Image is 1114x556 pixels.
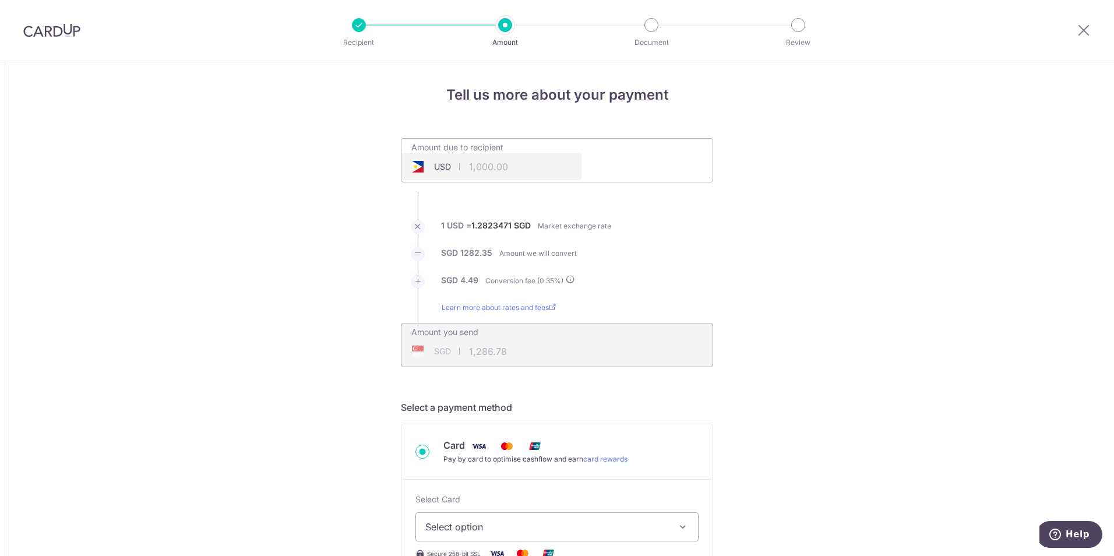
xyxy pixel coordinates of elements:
img: Visa [467,439,491,453]
img: Union Pay [523,439,547,453]
img: Mastercard [495,439,519,453]
label: 1.2823471 [471,220,512,231]
span: Select option [425,520,668,534]
label: Market exchange rate [538,220,611,232]
p: Document [608,37,695,48]
span: 0.35 [540,276,554,285]
h5: Select a payment method [401,400,713,414]
span: translation missing: en.payables.payment_networks.credit_card.summary.labels.select_card [415,494,460,504]
a: card rewards [583,455,627,463]
a: Learn more about rates and fees [442,302,556,323]
label: 1282.35 [460,247,492,259]
label: 4.49 [460,275,478,286]
label: SGD [441,275,458,286]
img: CardUp [23,23,80,37]
div: Pay by card to optimise cashflow and earn [443,453,627,465]
label: Amount you send [411,326,478,338]
label: Conversion fee ( %) [485,275,575,287]
button: Select option [415,512,699,541]
label: 1 USD = [441,220,531,238]
label: SGD [514,220,531,231]
label: Amount due to recipient [411,142,503,153]
span: SGD [434,346,451,357]
label: SGD [441,247,458,259]
span: USD [434,161,451,173]
p: Recipient [316,37,402,48]
span: Card [443,439,465,451]
p: Amount [462,37,548,48]
label: Amount we will convert [499,248,577,259]
p: Review [755,37,841,48]
iframe: Opens a widget where you can find more information [1039,521,1102,550]
div: Card Visa Mastercard Union Pay Pay by card to optimise cashflow and earncard rewards [415,438,699,465]
h4: Tell us more about your payment [401,85,713,105]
